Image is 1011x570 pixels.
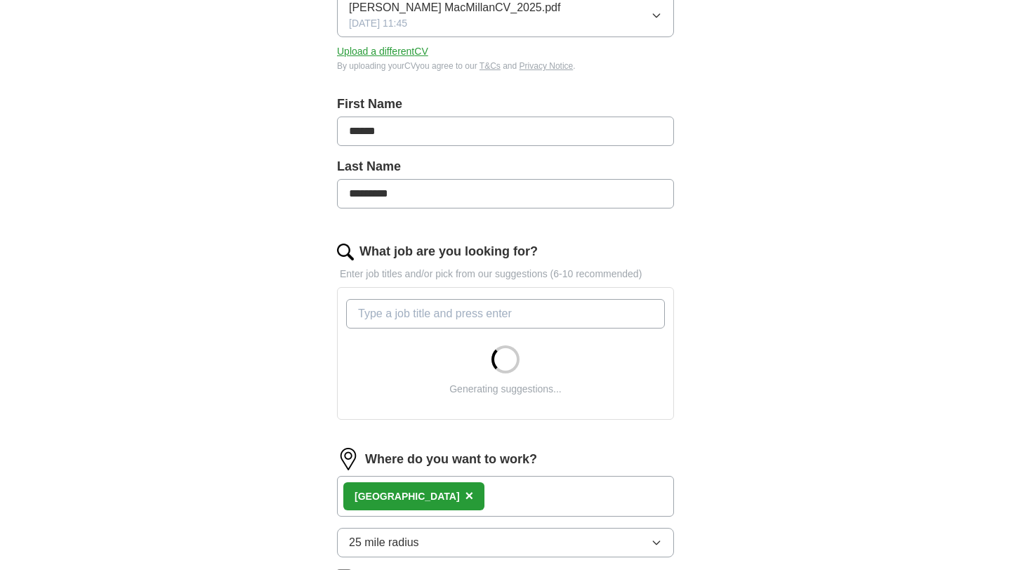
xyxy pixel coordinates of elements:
[465,488,474,503] span: ×
[359,242,538,261] label: What job are you looking for?
[337,528,674,557] button: 25 mile radius
[346,299,665,329] input: Type a job title and press enter
[337,448,359,470] img: location.png
[465,486,474,507] button: ×
[349,534,419,551] span: 25 mile radius
[349,16,407,31] span: [DATE] 11:45
[449,382,562,397] div: Generating suggestions...
[355,489,460,504] div: [GEOGRAPHIC_DATA]
[337,267,674,281] p: Enter job titles and/or pick from our suggestions (6-10 recommended)
[337,157,674,176] label: Last Name
[337,44,428,59] button: Upload a differentCV
[337,244,354,260] img: search.png
[337,95,674,114] label: First Name
[365,450,537,469] label: Where do you want to work?
[480,61,501,71] a: T&Cs
[337,60,674,72] div: By uploading your CV you agree to our and .
[520,61,574,71] a: Privacy Notice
